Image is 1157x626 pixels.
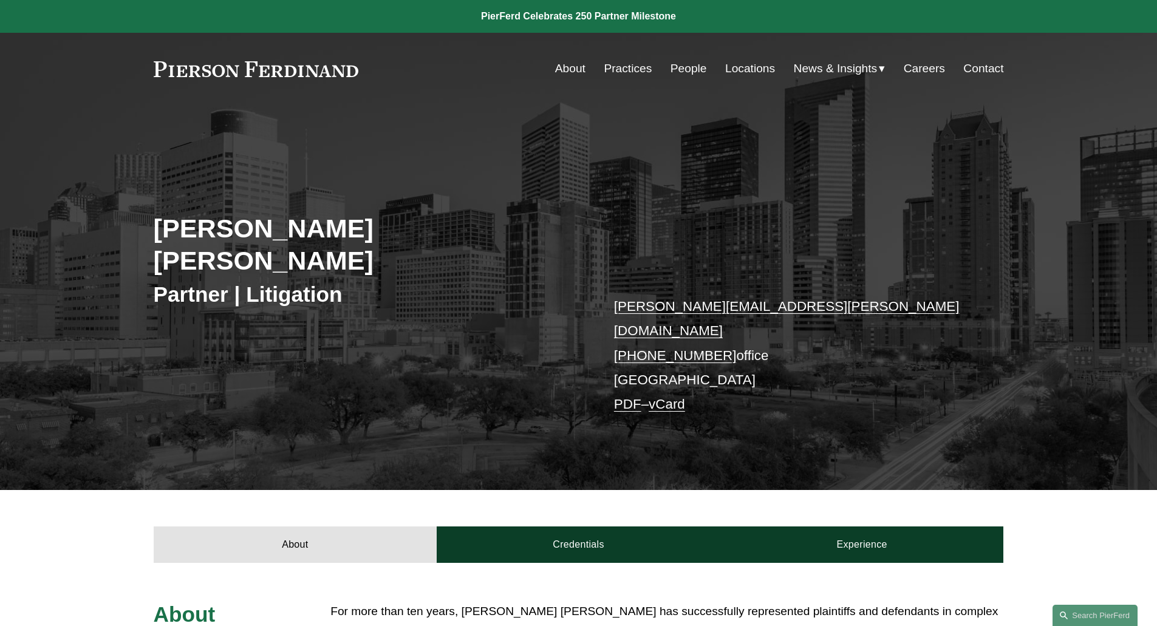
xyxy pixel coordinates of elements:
[904,57,945,80] a: Careers
[725,57,775,80] a: Locations
[794,57,886,80] a: folder dropdown
[154,602,216,626] span: About
[1053,605,1138,626] a: Search this site
[614,299,960,338] a: [PERSON_NAME][EMAIL_ADDRESS][PERSON_NAME][DOMAIN_NAME]
[614,294,968,417] p: office [GEOGRAPHIC_DATA] –
[614,396,641,412] a: PDF
[671,57,707,80] a: People
[649,396,685,412] a: vCard
[963,57,1003,80] a: Contact
[154,213,579,276] h2: [PERSON_NAME] [PERSON_NAME]
[614,348,737,363] a: [PHONE_NUMBER]
[555,57,585,80] a: About
[720,526,1004,563] a: Experience
[794,58,878,80] span: News & Insights
[154,281,579,308] h3: Partner | Litigation
[154,526,437,563] a: About
[604,57,652,80] a: Practices
[437,526,720,563] a: Credentials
